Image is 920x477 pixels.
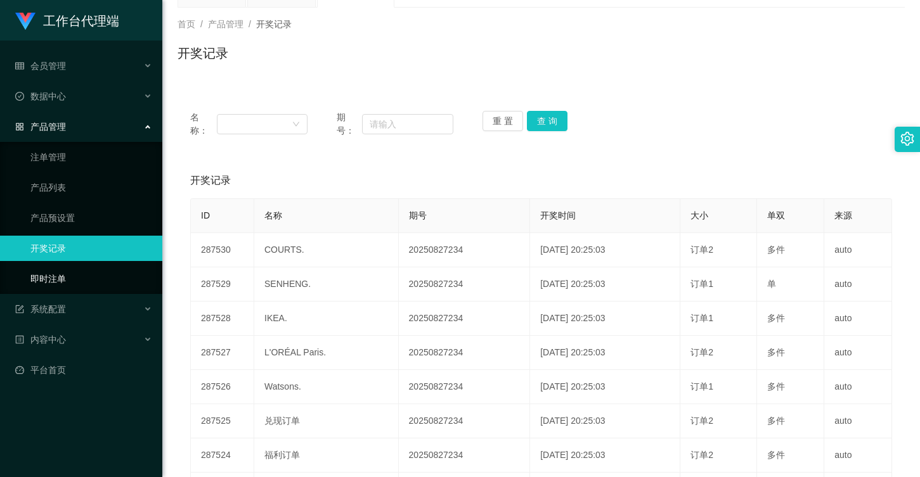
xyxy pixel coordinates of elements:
[690,279,713,289] span: 订单1
[362,114,453,134] input: 请输入
[30,144,152,170] a: 注单管理
[483,111,523,131] button: 重 置
[530,233,680,267] td: [DATE] 20:25:03
[15,61,24,70] i: 图标: table
[30,175,152,200] a: 产品列表
[399,233,531,267] td: 20250827234
[530,302,680,336] td: [DATE] 20:25:03
[191,336,254,370] td: 287527
[900,132,914,146] i: 图标: setting
[43,1,119,41] h1: 工作台代理端
[15,335,24,344] i: 图标: profile
[191,302,254,336] td: 287528
[540,210,576,220] span: 开奖时间
[292,120,300,129] i: 图标: down
[767,210,785,220] span: 单双
[208,19,243,29] span: 产品管理
[409,210,427,220] span: 期号
[200,19,203,29] span: /
[690,313,713,323] span: 订单1
[264,210,282,220] span: 名称
[190,173,231,188] span: 开奖记录
[15,13,36,30] img: logo.9652507e.png
[530,267,680,302] td: [DATE] 20:25:03
[767,416,785,426] span: 多件
[767,381,785,391] span: 多件
[767,245,785,255] span: 多件
[690,347,713,357] span: 订单2
[690,210,708,220] span: 大小
[824,404,892,438] td: auto
[191,233,254,267] td: 287530
[399,302,531,336] td: 20250827234
[690,381,713,391] span: 订单1
[15,122,24,131] i: 图标: appstore-o
[15,15,119,25] a: 工作台代理端
[254,336,399,370] td: L'ORÉAL Paris.
[15,357,152,383] a: 图标: dashboard平台首页
[254,404,399,438] td: 兑现订单
[824,233,892,267] td: auto
[399,404,531,438] td: 20250827234
[15,305,24,314] i: 图标: form
[191,370,254,404] td: 287526
[824,336,892,370] td: auto
[767,450,785,460] span: 多件
[690,416,713,426] span: 订单2
[767,347,785,357] span: 多件
[249,19,251,29] span: /
[191,438,254,473] td: 287524
[690,450,713,460] span: 订单2
[201,210,210,220] span: ID
[178,44,228,63] h1: 开奖记录
[834,210,852,220] span: 来源
[190,111,217,137] span: 名称：
[254,233,399,267] td: COURTS.
[527,111,567,131] button: 查 询
[530,438,680,473] td: [DATE] 20:25:03
[15,122,66,132] span: 产品管理
[399,438,531,473] td: 20250827234
[254,438,399,473] td: 福利订单
[15,304,66,314] span: 系统配置
[530,336,680,370] td: [DATE] 20:25:03
[15,92,24,101] i: 图标: check-circle-o
[824,438,892,473] td: auto
[690,245,713,255] span: 订单2
[337,111,362,137] span: 期号：
[399,267,531,302] td: 20250827234
[254,370,399,404] td: Watsons.
[767,313,785,323] span: 多件
[530,370,680,404] td: [DATE] 20:25:03
[254,267,399,302] td: SENHENG.
[824,370,892,404] td: auto
[15,91,66,101] span: 数据中心
[15,334,66,345] span: 内容中心
[30,205,152,231] a: 产品预设置
[767,279,776,289] span: 单
[254,302,399,336] td: IKEA.
[191,267,254,302] td: 287529
[30,236,152,261] a: 开奖记录
[256,19,292,29] span: 开奖记录
[824,267,892,302] td: auto
[824,302,892,336] td: auto
[399,370,531,404] td: 20250827234
[178,19,195,29] span: 首页
[15,61,66,71] span: 会员管理
[191,404,254,438] td: 287525
[30,266,152,291] a: 即时注单
[530,404,680,438] td: [DATE] 20:25:03
[399,336,531,370] td: 20250827234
